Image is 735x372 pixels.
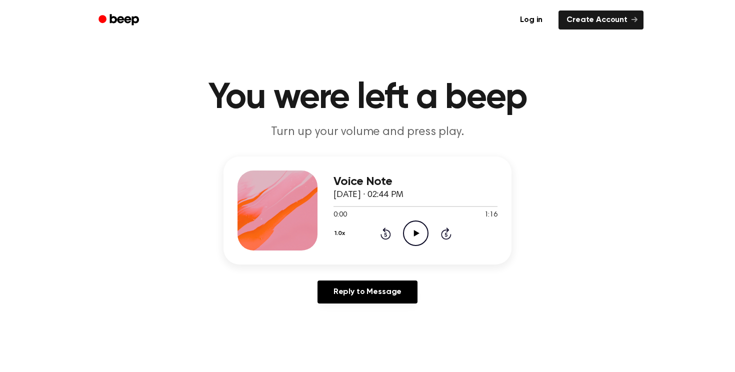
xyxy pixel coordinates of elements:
[333,210,346,220] span: 0:00
[317,280,417,303] a: Reply to Message
[111,80,623,116] h1: You were left a beep
[175,124,559,140] p: Turn up your volume and press play.
[333,190,403,199] span: [DATE] · 02:44 PM
[558,10,643,29] a: Create Account
[333,175,497,188] h3: Voice Note
[484,210,497,220] span: 1:16
[91,10,148,30] a: Beep
[510,8,552,31] a: Log in
[333,225,348,242] button: 1.0x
